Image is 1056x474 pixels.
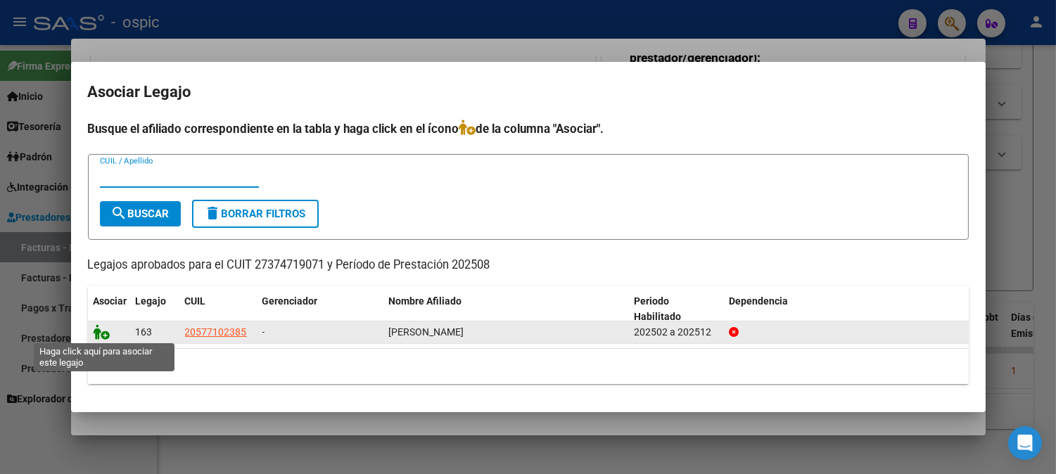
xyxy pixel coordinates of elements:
datatable-header-cell: CUIL [179,286,257,333]
h2: Asociar Legajo [88,79,969,105]
datatable-header-cell: Gerenciador [257,286,383,333]
span: Gerenciador [262,295,318,307]
span: Legajo [136,295,167,307]
span: 20577102385 [185,326,247,338]
datatable-header-cell: Legajo [130,286,179,333]
mat-icon: search [111,205,128,222]
div: 202502 a 202512 [634,324,718,340]
datatable-header-cell: Nombre Afiliado [383,286,629,333]
span: Nombre Afiliado [389,295,462,307]
button: Borrar Filtros [192,200,319,228]
span: Dependencia [729,295,788,307]
span: Borrar Filtros [205,207,306,220]
datatable-header-cell: Asociar [88,286,130,333]
datatable-header-cell: Dependencia [723,286,969,333]
p: Legajos aprobados para el CUIT 27374719071 y Período de Prestación 202508 [88,257,969,274]
span: - [262,326,265,338]
div: Open Intercom Messenger [1008,426,1042,460]
div: 1 registros [88,349,969,384]
h4: Busque el afiliado correspondiente en la tabla y haga click en el ícono de la columna "Asociar". [88,120,969,138]
datatable-header-cell: Periodo Habilitado [628,286,723,333]
button: Buscar [100,201,181,226]
span: 163 [136,326,153,338]
mat-icon: delete [205,205,222,222]
span: OJEDA ESTEBAN [389,326,464,338]
span: CUIL [185,295,206,307]
span: Periodo Habilitado [634,295,681,323]
span: Buscar [111,207,170,220]
span: Asociar [94,295,127,307]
